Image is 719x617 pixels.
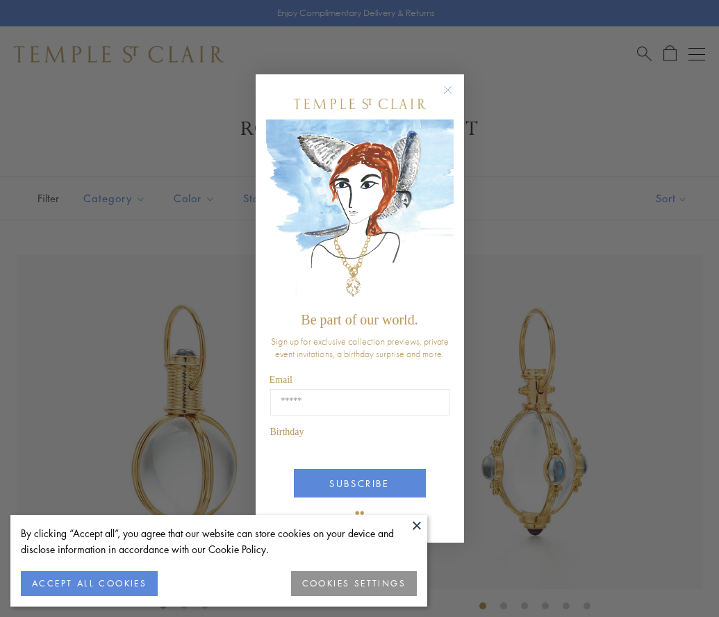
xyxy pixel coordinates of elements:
input: Email [270,389,449,416]
button: COOKIES SETTINGS [291,571,417,596]
button: ACCEPT ALL COOKIES [21,571,158,596]
img: c4a9eb12-d91a-4d4a-8ee0-386386f4f338.jpeg [266,120,454,305]
button: SUBSCRIBE [294,469,426,497]
img: Temple St. Clair [294,99,426,109]
img: TSC [346,501,374,529]
span: Birthday [270,427,304,437]
span: Email [270,375,292,385]
button: Close dialog [446,88,463,106]
span: Sign up for exclusive collection previews, private event invitations, a birthday surprise and more. [271,335,449,360]
span: Be part of our world. [301,312,418,327]
div: By clicking “Accept all”, you agree that our website can store cookies on your device and disclos... [21,525,417,557]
